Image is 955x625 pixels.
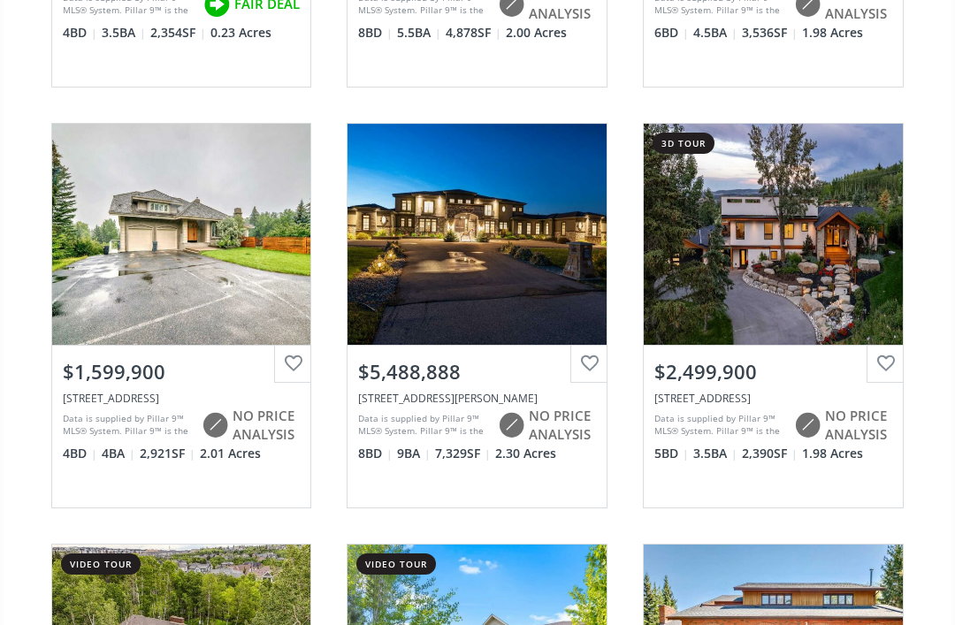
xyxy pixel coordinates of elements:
[654,25,689,42] span: 6 BD
[529,408,596,446] span: NO PRICE ANALYSIS
[446,25,501,42] span: 4,878 SF
[63,413,194,439] div: Data is supplied by Pillar 9™ MLS® System. Pillar 9™ is the owner of the copyright in its MLS® Sy...
[654,392,892,407] div: 10 Devonian Ridge Place, Rural Rocky View County, AB T3Z 1E2
[102,25,146,42] span: 3.5 BA
[358,359,596,386] div: $5,488,888
[358,413,489,439] div: Data is supplied by Pillar 9™ MLS® System. Pillar 9™ is the owner of the copyright in its MLS® Sy...
[495,446,556,463] span: 2.30 Acres
[200,446,261,463] span: 2.01 Acres
[63,25,97,42] span: 4 BD
[63,392,301,407] div: 243134 Westbluff Road, Rural Rocky View County, AB T3Z 3K1
[693,25,737,42] span: 4.5 BA
[790,408,825,444] img: rating icon
[742,446,798,463] span: 2,390 SF
[802,25,863,42] span: 1.98 Acres
[802,446,863,463] span: 1.98 Acres
[654,446,689,463] span: 5 BD
[358,392,596,407] div: 19 Mckendrick Point, Rural Rocky View County, AB T3Z 3N6
[506,25,567,42] span: 2.00 Acres
[397,446,431,463] span: 9 BA
[150,25,206,42] span: 2,354 SF
[493,408,529,444] img: rating icon
[358,446,393,463] span: 8 BD
[102,446,135,463] span: 4 BA
[654,359,892,386] div: $2,499,900
[825,408,892,446] span: NO PRICE ANALYSIS
[63,446,97,463] span: 4 BD
[34,106,330,527] a: $1,599,900[STREET_ADDRESS]Data is supplied by Pillar 9™ MLS® System. Pillar 9™ is the owner of th...
[63,359,301,386] div: $1,599,900
[210,25,271,42] span: 0.23 Acres
[625,106,921,527] a: 3d tour$2,499,900[STREET_ADDRESS]Data is supplied by Pillar 9™ MLS® System. Pillar 9™ is the owne...
[358,25,393,42] span: 8 BD
[654,413,785,439] div: Data is supplied by Pillar 9™ MLS® System. Pillar 9™ is the owner of the copyright in its MLS® Sy...
[140,446,195,463] span: 2,921 SF
[435,446,491,463] span: 7,329 SF
[329,106,625,527] a: $5,488,888[STREET_ADDRESS][PERSON_NAME]Data is supplied by Pillar 9™ MLS® System. Pillar 9™ is th...
[197,408,233,444] img: rating icon
[397,25,441,42] span: 5.5 BA
[233,408,300,446] span: NO PRICE ANALYSIS
[693,446,737,463] span: 3.5 BA
[742,25,798,42] span: 3,536 SF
